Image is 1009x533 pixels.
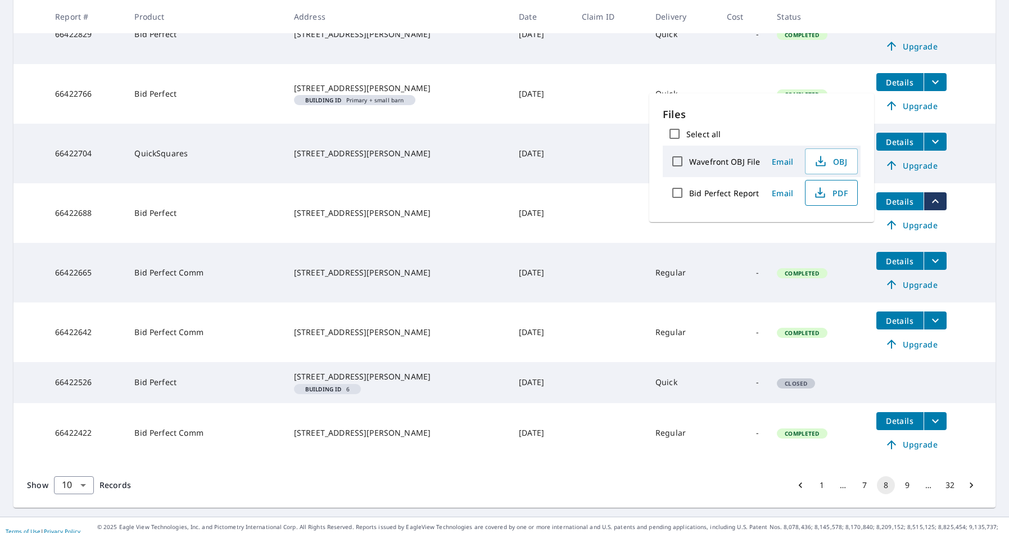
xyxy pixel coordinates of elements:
td: Regular [646,243,718,302]
td: Bid Perfect Comm [125,403,284,463]
td: 66422526 [46,362,125,403]
div: [STREET_ADDRESS][PERSON_NAME] [294,83,501,94]
label: Bid Perfect Report [689,188,759,198]
div: … [920,480,938,491]
button: detailsBtn-66422422 [876,412,924,430]
a: Upgrade [876,156,947,174]
div: Show 10 records [54,476,94,494]
button: detailsBtn-66422642 [876,311,924,329]
button: detailsBtn-66422688 [876,192,924,210]
label: Select all [686,129,721,139]
button: PDF [805,180,858,206]
td: [DATE] [510,64,573,124]
td: 66422422 [46,403,125,463]
td: Bid Perfect Comm [125,243,284,302]
button: Email [764,153,800,170]
span: OBJ [812,155,848,168]
button: filesDropdownBtn-66422766 [924,73,947,91]
button: Go to page 1 [813,476,831,494]
a: Upgrade [876,275,947,293]
td: [DATE] [510,183,573,243]
div: [STREET_ADDRESS][PERSON_NAME] [294,427,501,439]
td: 66422766 [46,64,125,124]
span: Completed [778,269,826,277]
span: Email [769,156,796,167]
td: Quick [646,4,718,64]
span: Upgrade [883,438,940,451]
div: [STREET_ADDRESS][PERSON_NAME] [294,267,501,278]
button: detailsBtn-66422704 [876,133,924,151]
span: Show [27,480,48,490]
span: Completed [778,31,826,39]
span: Primary + small barn [298,97,411,103]
button: filesDropdownBtn-66422688 [924,192,947,210]
td: Bid Perfect Comm [125,302,284,362]
span: Details [883,77,917,88]
span: Email [769,188,796,198]
span: Details [883,137,917,147]
span: Completed [778,329,826,337]
span: PDF [812,186,848,200]
button: OBJ [805,148,858,174]
button: Email [764,184,800,202]
a: Upgrade [876,97,947,115]
button: Go to previous page [791,476,809,494]
span: Details [883,256,917,266]
span: Closed [778,380,814,387]
span: Upgrade [883,337,940,351]
td: - [718,302,768,362]
td: [DATE] [510,302,573,362]
span: Upgrade [883,39,940,53]
button: filesDropdownBtn-66422665 [924,252,947,270]
div: [STREET_ADDRESS][PERSON_NAME] [294,29,501,40]
td: Bid Perfect [125,362,284,403]
button: Go to page 7 [856,476,874,494]
nav: pagination navigation [790,476,982,494]
td: Quick [646,64,718,124]
div: … [834,480,852,491]
button: Go to page 32 [941,476,959,494]
button: filesDropdownBtn-66422422 [924,412,947,430]
span: Details [883,315,917,326]
em: Building ID [305,386,342,392]
button: detailsBtn-66422766 [876,73,924,91]
td: 66422688 [46,183,125,243]
td: QuickSquares [125,124,284,183]
span: Completed [778,91,826,98]
span: Upgrade [883,218,940,232]
div: [STREET_ADDRESS][PERSON_NAME] [294,148,501,159]
button: Go to page 9 [898,476,916,494]
td: Quick [646,362,718,403]
a: Upgrade [876,216,947,234]
td: - [718,243,768,302]
td: - [718,64,768,124]
em: Building ID [305,97,342,103]
button: filesDropdownBtn-66422704 [924,133,947,151]
span: Completed [778,430,826,437]
div: 10 [54,469,94,501]
p: Files [663,107,861,122]
td: Bid Perfect [125,4,284,64]
td: 66422642 [46,302,125,362]
span: Details [883,415,917,426]
button: page 8 [877,476,895,494]
td: [DATE] [510,4,573,64]
span: 6 [298,386,356,392]
a: Upgrade [876,37,947,55]
td: - [718,362,768,403]
td: Quick [646,183,718,243]
button: filesDropdownBtn-66422642 [924,311,947,329]
a: Upgrade [876,436,947,454]
span: Upgrade [883,278,940,291]
a: Upgrade [876,335,947,353]
div: [STREET_ADDRESS][PERSON_NAME] [294,207,501,219]
label: Wavefront OBJ File [689,156,760,167]
td: Regular [646,403,718,463]
td: Quick [646,124,718,183]
td: Bid Perfect [125,183,284,243]
button: detailsBtn-66422665 [876,252,924,270]
td: 66422665 [46,243,125,302]
td: Bid Perfect [125,64,284,124]
span: Upgrade [883,99,940,112]
td: [DATE] [510,403,573,463]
